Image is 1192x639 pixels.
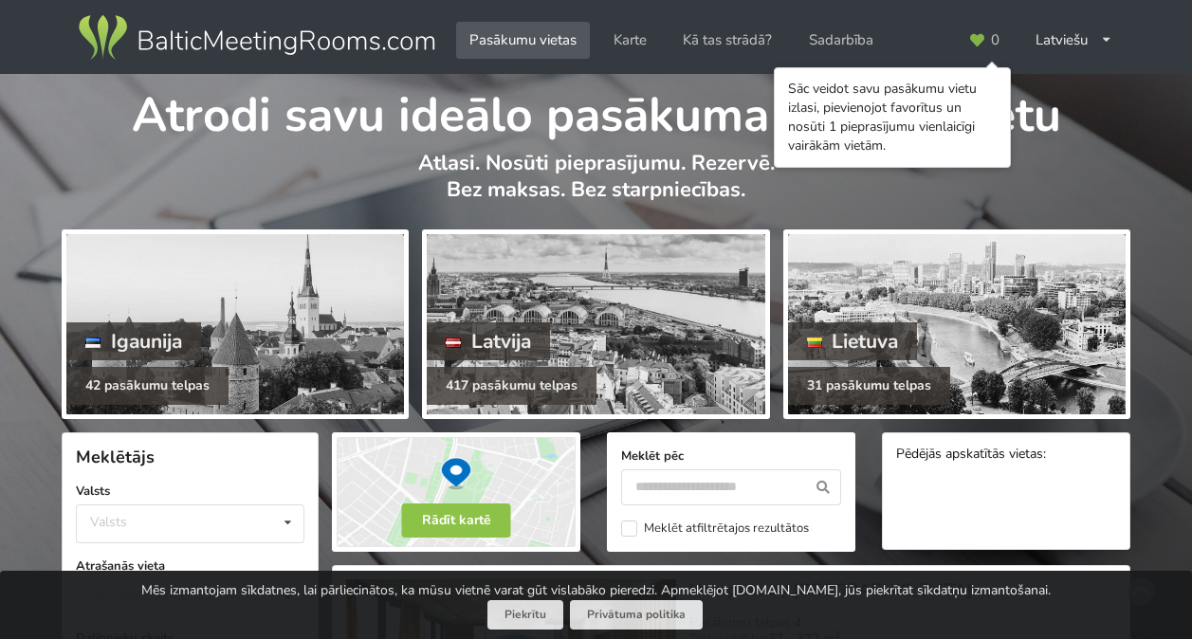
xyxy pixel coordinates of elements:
[427,322,550,360] div: Latvija
[788,80,997,155] div: Sāc veidot savu pasākumu vietu izlasi, pievienojot favorītus un nosūti 1 pieprasījumu vienlaicīgi...
[402,503,511,538] button: Rādīt kartē
[669,22,785,59] a: Kā tas strādā?
[788,367,950,405] div: 31 pasākumu telpas
[332,432,580,552] img: Rādīt kartē
[90,514,127,530] div: Valsts
[427,367,596,405] div: 417 pasākumu telpas
[600,22,660,59] a: Karte
[570,600,703,630] a: Privātuma politika
[896,447,1116,465] div: Pēdējās apskatītās vietas:
[621,520,809,537] label: Meklēt atfiltrētajos rezultātos
[62,229,409,419] a: Igaunija 42 pasākumu telpas
[66,322,201,360] div: Igaunija
[422,229,769,419] a: Latvija 417 pasākumu telpas
[796,22,887,59] a: Sadarbība
[75,11,438,64] img: Baltic Meeting Rooms
[76,446,155,468] span: Meklētājs
[62,74,1130,146] h1: Atrodi savu ideālo pasākuma norises vietu
[456,22,590,59] a: Pasākumu vietas
[76,557,304,575] label: Atrašanās vieta
[788,322,918,360] div: Lietuva
[991,33,999,47] span: 0
[62,150,1130,223] p: Atlasi. Nosūti pieprasījumu. Rezervē. Bez maksas. Bez starpniecības.
[487,600,563,630] button: Piekrītu
[621,447,841,466] label: Meklēt pēc
[66,367,229,405] div: 42 pasākumu telpas
[783,229,1130,419] a: Lietuva 31 pasākumu telpas
[76,482,304,501] label: Valsts
[1022,22,1126,59] div: Latviešu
